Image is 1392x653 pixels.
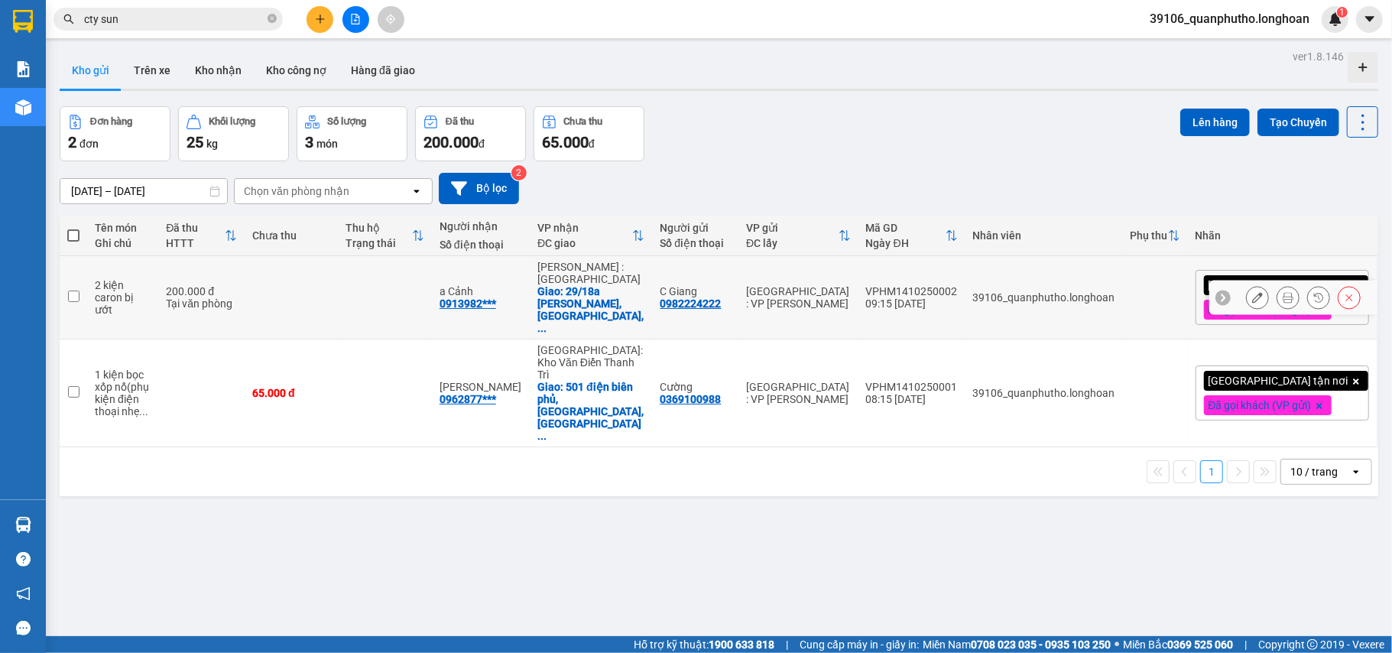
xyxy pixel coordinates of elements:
img: solution-icon [15,61,31,77]
span: 3 [305,133,313,151]
div: Ghi chú [95,237,151,249]
button: 1 [1200,460,1223,483]
div: phúc vinh [440,381,522,393]
strong: BIÊN NHẬN VẬN CHUYỂN BẢO AN EXPRESS [24,22,246,57]
span: Miền Bắc [1123,636,1233,653]
div: Người gửi [660,222,731,234]
span: [PHONE_NUMBER] - [DOMAIN_NAME] [27,91,246,149]
span: ⚪️ [1115,642,1119,648]
div: Ngày ĐH [866,237,946,249]
div: Thu hộ [346,222,411,234]
div: 1 kiện bọc xốp nổ(phụ kiện điện thoại nhẹ tay hộ e ) [95,369,151,417]
button: Trên xe [122,52,183,89]
div: Tại văn phòng [166,297,237,310]
div: Trạng thái [346,237,411,249]
div: 0369100988 [660,393,721,405]
button: Kho nhận [183,52,254,89]
div: VP nhận [537,222,632,234]
div: 2 kiện caron bị ướt [95,279,151,316]
div: 09:15 [DATE] [866,297,958,310]
button: file-add [342,6,369,33]
strong: 0708 023 035 - 0935 103 250 [971,638,1111,651]
span: notification [16,586,31,601]
img: logo-vxr [13,10,33,33]
span: 65.000 [542,133,589,151]
div: Khối lượng [209,116,255,127]
div: Nhãn [1196,229,1369,242]
span: | [1244,636,1247,653]
div: Chọn văn phòng nhận [244,184,349,199]
div: 39106_quanphutho.longhoan [973,291,1115,304]
div: Đã thu [446,116,474,127]
span: 25 [187,133,203,151]
span: plus [315,14,326,24]
div: Nhân viên [973,229,1115,242]
th: Toggle SortBy [158,216,245,256]
div: 39106_quanphutho.longhoan [973,387,1115,399]
span: [GEOGRAPHIC_DATA] tận nơi [1209,374,1348,388]
span: đ [479,138,485,150]
svg: open [410,185,423,197]
div: ĐC giao [537,237,632,249]
sup: 2 [511,165,527,180]
th: Toggle SortBy [338,216,431,256]
div: Đã thu [166,222,225,234]
div: Tạo kho hàng mới [1348,52,1378,83]
div: [GEOGRAPHIC_DATA] : VP [PERSON_NAME] [746,381,850,405]
span: Cung cấp máy in - giấy in: [800,636,919,653]
button: Kho gửi [60,52,122,89]
div: Chưa thu [564,116,603,127]
button: Khối lượng25kg [178,106,289,161]
div: [GEOGRAPHIC_DATA]: Kho Văn Điển Thanh Trì [537,344,644,381]
div: Số điện thoại [440,239,522,251]
span: 39106_quanphutho.longhoan [1137,9,1322,28]
button: Bộ lọc [439,173,519,204]
strong: (Công Ty TNHH Chuyển Phát Nhanh Bảo An - MST: 0109597835) [21,62,249,86]
span: aim [385,14,396,24]
div: VPHM1410250001 [866,381,958,393]
svg: open [1350,466,1362,478]
span: Đã gọi khách (VP gửi) [1209,303,1312,317]
span: đơn [79,138,99,150]
span: file-add [350,14,361,24]
button: Số lượng3món [297,106,407,161]
div: ĐC lấy [746,237,838,249]
div: Giao: 29/18a Huỳnh Văn Lũy, Hòa Bình, TP Biên Hòa, Đồng Nai [537,285,644,334]
img: warehouse-icon [15,517,31,533]
span: món [316,138,338,150]
span: | [786,636,788,653]
div: VPHM1410250002 [866,285,958,297]
span: ... [537,430,547,442]
span: 1 [1339,7,1345,18]
div: Sửa đơn hàng [1246,286,1269,309]
div: 0982224222 [660,297,721,310]
div: 200.000 đ [166,285,237,297]
div: Đơn hàng [90,116,132,127]
th: Toggle SortBy [1123,216,1188,256]
div: Mã GD [866,222,946,234]
button: Đơn hàng2đơn [60,106,170,161]
span: 2 [68,133,76,151]
div: ver 1.8.146 [1293,48,1344,65]
button: caret-down [1356,6,1383,33]
div: 65.000 đ [252,387,330,399]
div: Cường [660,381,731,393]
th: Toggle SortBy [530,216,652,256]
button: Tạo Chuyến [1257,109,1339,136]
button: plus [307,6,333,33]
th: Toggle SortBy [858,216,965,256]
div: [GEOGRAPHIC_DATA] : VP [PERSON_NAME] [746,285,850,310]
span: 200.000 [423,133,479,151]
th: Toggle SortBy [738,216,858,256]
strong: 1900 633 818 [709,638,774,651]
span: message [16,621,31,635]
div: Tên món [95,222,151,234]
span: Hỗ trợ kỹ thuật: [634,636,774,653]
button: aim [378,6,404,33]
div: Số điện thoại [660,237,731,249]
strong: 0369 525 060 [1167,638,1233,651]
span: close-circle [268,14,277,23]
span: Đã gọi khách (VP gửi) [1209,398,1312,412]
span: caret-down [1363,12,1377,26]
div: a Cảnh [440,285,522,297]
